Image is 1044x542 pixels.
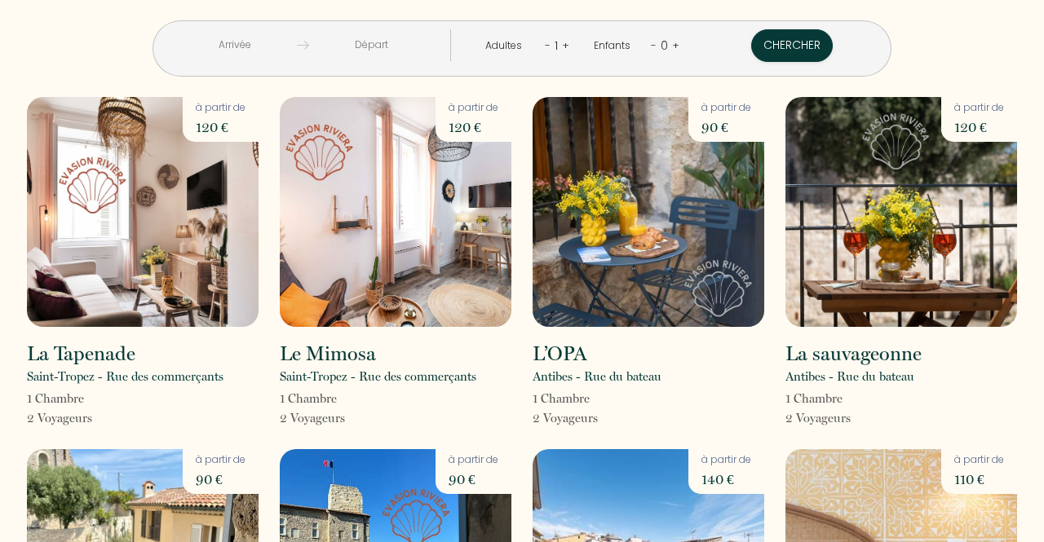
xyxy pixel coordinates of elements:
p: 1 Chambre [27,389,92,408]
span: s [340,411,345,425]
p: 120 € [196,116,246,139]
p: Saint-Tropez - Rue des commerçants [27,367,223,386]
p: 1 Chambre [280,389,345,408]
p: à partir de [954,452,1004,468]
p: 120 € [449,116,498,139]
div: 0 [657,33,672,59]
p: 140 € [701,468,751,491]
h2: L’OPA [533,344,587,364]
img: rental-image [533,97,764,327]
p: 2 Voyageur [27,408,92,428]
p: à partir de [449,452,498,468]
img: rental-image [280,97,511,327]
p: Antibes - Rue du bateau [533,367,661,386]
span: s [87,411,92,425]
a: + [672,37,679,53]
img: rental-image [785,97,1017,327]
input: Départ [309,29,434,61]
h2: Le Mimosa [280,344,376,364]
button: Chercher [751,29,833,62]
p: 110 € [954,468,1004,491]
p: 2 Voyageur [785,408,851,428]
p: 90 € [701,116,751,139]
h2: La sauvageonne [785,344,922,364]
p: à partir de [196,452,246,468]
p: à partir de [701,100,751,116]
div: Adultes [485,38,528,54]
p: 1 Chambre [533,389,598,408]
h2: La Tapenade [27,344,135,364]
a: - [545,37,551,53]
img: guests [297,39,309,51]
p: à partir de [701,452,751,468]
p: Saint-Tropez - Rue des commerçants [280,367,476,386]
img: rental-image [27,97,259,327]
p: à partir de [196,100,246,116]
p: 120 € [954,116,1004,139]
p: Antibes - Rue du bateau [785,367,914,386]
p: 2 Voyageur [280,408,345,428]
span: s [593,411,598,425]
input: Arrivée [172,29,297,61]
p: 1 Chambre [785,389,851,408]
p: à partir de [449,100,498,116]
div: 1 [551,33,562,59]
div: Enfants [594,38,636,54]
a: - [651,37,657,53]
span: s [846,411,851,425]
p: 90 € [449,468,498,491]
a: + [562,37,569,53]
p: 90 € [196,468,246,491]
p: 2 Voyageur [533,408,598,428]
p: à partir de [954,100,1004,116]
